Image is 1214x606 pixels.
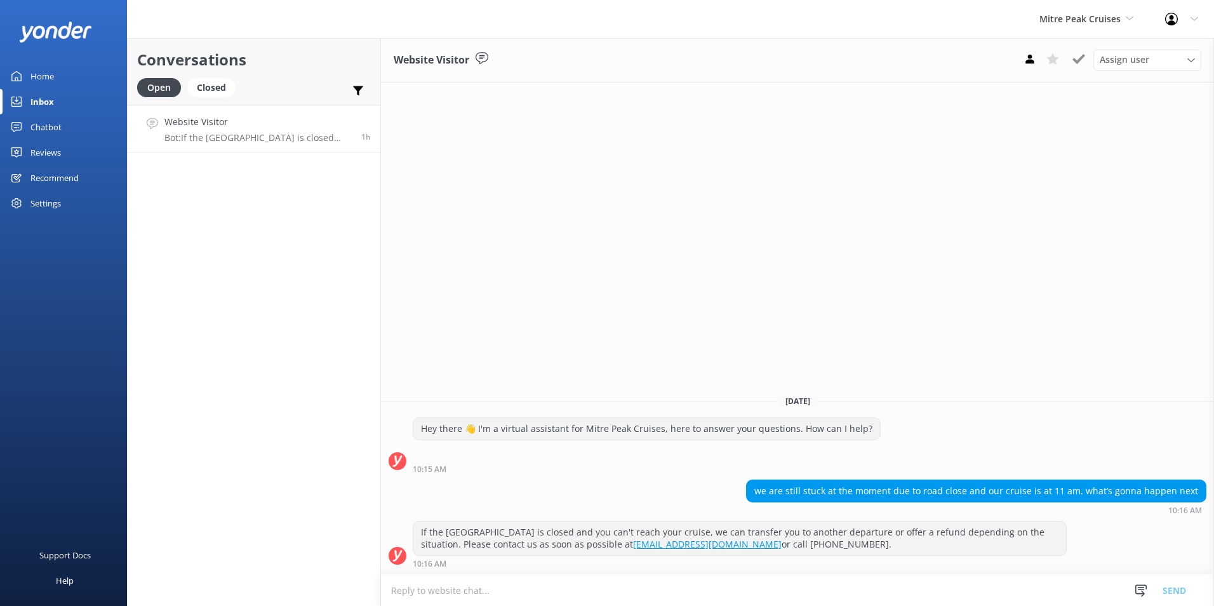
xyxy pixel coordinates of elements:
[30,114,62,140] div: Chatbot
[413,522,1066,555] div: If the [GEOGRAPHIC_DATA] is closed and you can't reach your cruise, we can transfer you to anothe...
[30,165,79,191] div: Recommend
[187,80,242,94] a: Closed
[19,22,92,43] img: yonder-white-logo.png
[413,418,880,440] div: Hey there 👋 I'm a virtual assistant for Mitre Peak Cruises, here to answer your questions. How ca...
[413,464,881,473] div: Sep 10 2025 10:15am (UTC +12:00) Pacific/Auckland
[187,78,236,97] div: Closed
[747,480,1206,502] div: we are still stuck at the moment due to road close and our cruise is at 11 am. what’s gonna happe...
[30,140,61,165] div: Reviews
[361,131,371,142] span: Sep 10 2025 10:16am (UTC +12:00) Pacific/Auckland
[413,560,446,568] strong: 10:16 AM
[1039,13,1121,25] span: Mitre Peak Cruises
[394,52,469,69] h3: Website Visitor
[56,568,74,593] div: Help
[164,132,352,144] p: Bot: If the [GEOGRAPHIC_DATA] is closed and you can't reach your cruise, we can transfer you to a...
[137,48,371,72] h2: Conversations
[164,115,352,129] h4: Website Visitor
[1168,507,1202,515] strong: 10:16 AM
[30,89,54,114] div: Inbox
[413,559,1067,568] div: Sep 10 2025 10:16am (UTC +12:00) Pacific/Auckland
[413,466,446,473] strong: 10:15 AM
[1093,50,1201,70] div: Assign User
[128,105,380,152] a: Website VisitorBot:If the [GEOGRAPHIC_DATA] is closed and you can't reach your cruise, we can tra...
[39,542,91,568] div: Support Docs
[30,64,54,89] div: Home
[137,80,187,94] a: Open
[778,396,818,407] span: [DATE]
[1100,53,1149,67] span: Assign user
[746,506,1206,515] div: Sep 10 2025 10:16am (UTC +12:00) Pacific/Auckland
[30,191,61,216] div: Settings
[137,78,181,97] div: Open
[633,538,782,550] a: [EMAIL_ADDRESS][DOMAIN_NAME]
